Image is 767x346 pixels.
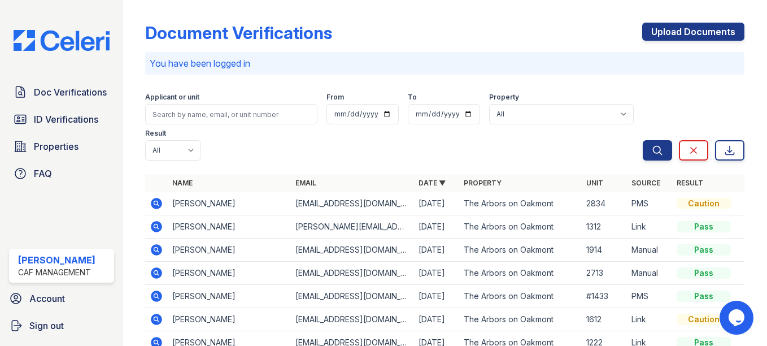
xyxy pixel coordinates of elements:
[582,239,627,262] td: 1914
[627,215,672,239] td: Link
[9,108,114,131] a: ID Verifications
[145,93,199,102] label: Applicant or unit
[168,192,291,215] td: [PERSON_NAME]
[34,140,79,153] span: Properties
[677,179,703,187] a: Result
[677,221,731,232] div: Pass
[9,162,114,185] a: FAQ
[627,308,672,331] td: Link
[419,179,446,187] a: Date ▼
[145,23,332,43] div: Document Verifications
[29,292,65,305] span: Account
[18,253,95,267] div: [PERSON_NAME]
[414,285,459,308] td: [DATE]
[677,267,731,279] div: Pass
[5,314,119,337] a: Sign out
[489,93,519,102] label: Property
[582,192,627,215] td: 2834
[627,285,672,308] td: PMS
[414,239,459,262] td: [DATE]
[582,308,627,331] td: 1612
[586,179,603,187] a: Unit
[627,239,672,262] td: Manual
[642,23,744,41] a: Upload Documents
[459,192,582,215] td: The Arbors on Oakmont
[414,192,459,215] td: [DATE]
[414,215,459,239] td: [DATE]
[677,244,731,256] div: Pass
[18,267,95,278] div: CAF Management
[9,135,114,158] a: Properties
[677,291,731,302] div: Pass
[172,179,193,187] a: Name
[291,285,414,308] td: [EMAIL_ADDRESS][DOMAIN_NAME]
[150,57,740,70] p: You have been logged in
[9,81,114,103] a: Doc Verifications
[677,314,731,325] div: Caution
[459,239,582,262] td: The Arbors on Oakmont
[145,104,317,124] input: Search by name, email, or unit number
[291,192,414,215] td: [EMAIL_ADDRESS][DOMAIN_NAME]
[168,239,291,262] td: [PERSON_NAME]
[291,262,414,285] td: [EMAIL_ADDRESS][DOMAIN_NAME]
[145,129,166,138] label: Result
[5,287,119,310] a: Account
[459,262,582,285] td: The Arbors on Oakmont
[168,215,291,239] td: [PERSON_NAME]
[631,179,660,187] a: Source
[291,215,414,239] td: [PERSON_NAME][EMAIL_ADDRESS][DOMAIN_NAME]
[291,239,414,262] td: [EMAIL_ADDRESS][DOMAIN_NAME]
[168,262,291,285] td: [PERSON_NAME]
[326,93,344,102] label: From
[414,262,459,285] td: [DATE]
[168,308,291,331] td: [PERSON_NAME]
[627,262,672,285] td: Manual
[677,198,731,209] div: Caution
[291,308,414,331] td: [EMAIL_ADDRESS][DOMAIN_NAME]
[459,215,582,239] td: The Arbors on Oakmont
[295,179,316,187] a: Email
[34,113,98,126] span: ID Verifications
[582,285,627,308] td: #1433
[582,215,627,239] td: 1312
[582,262,627,285] td: 2713
[29,319,64,332] span: Sign out
[34,167,52,180] span: FAQ
[720,301,756,335] iframe: chat widget
[408,93,417,102] label: To
[168,285,291,308] td: [PERSON_NAME]
[464,179,502,187] a: Property
[627,192,672,215] td: PMS
[5,30,119,51] img: CE_Logo_Blue-a8612792a0a2168367f1c8372b55b34899dd931a85d93a1a3d3e32e68fde9ad4.png
[459,285,582,308] td: The Arbors on Oakmont
[34,85,107,99] span: Doc Verifications
[414,308,459,331] td: [DATE]
[459,308,582,331] td: The Arbors on Oakmont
